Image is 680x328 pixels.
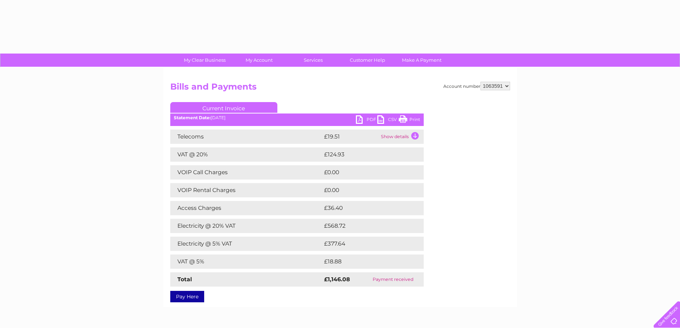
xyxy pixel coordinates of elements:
td: £19.51 [322,130,379,144]
td: VOIP Call Charges [170,165,322,180]
a: Make A Payment [392,54,451,67]
div: Account number [443,82,510,90]
h2: Bills and Payments [170,82,510,95]
td: £36.40 [322,201,410,215]
td: VAT @ 5% [170,254,322,269]
strong: Total [177,276,192,283]
b: Statement Date: [174,115,211,120]
td: Telecoms [170,130,322,144]
a: Current Invoice [170,102,277,113]
a: PDF [356,115,377,126]
a: Services [284,54,343,67]
td: Electricity @ 5% VAT [170,237,322,251]
strong: £1,146.08 [324,276,350,283]
a: Pay Here [170,291,204,302]
a: My Account [230,54,288,67]
a: CSV [377,115,399,126]
td: £568.72 [322,219,411,233]
td: Access Charges [170,201,322,215]
td: Payment received [363,272,424,287]
td: £0.00 [322,165,407,180]
a: My Clear Business [175,54,234,67]
td: £377.64 [322,237,411,251]
td: VAT @ 20% [170,147,322,162]
td: Electricity @ 20% VAT [170,219,322,233]
td: £0.00 [322,183,407,197]
td: £124.93 [322,147,410,162]
a: Print [399,115,420,126]
div: [DATE] [170,115,424,120]
a: Customer Help [338,54,397,67]
td: £18.88 [322,254,409,269]
td: VOIP Rental Charges [170,183,322,197]
td: Show details [379,130,424,144]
